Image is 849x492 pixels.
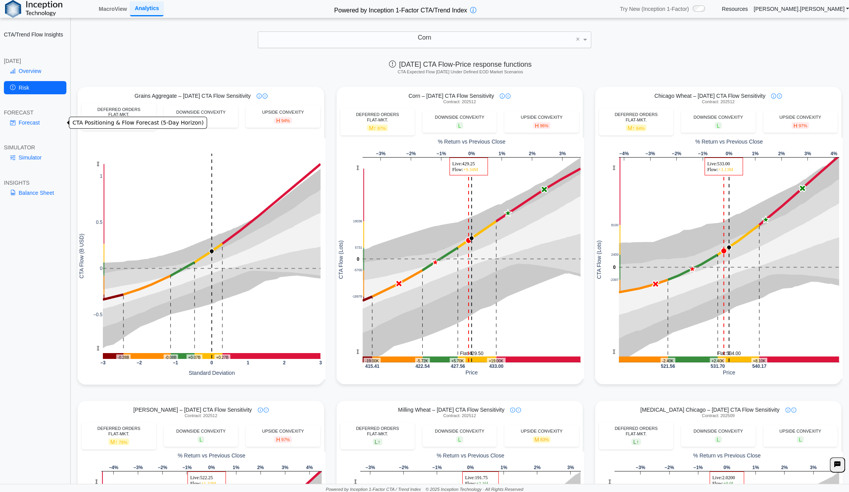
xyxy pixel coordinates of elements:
span: ↑ [378,439,380,445]
span: [MEDICAL_DATA] Chicago – [DATE] CTA Flow Sensitivity [640,406,779,413]
span: Contract: 202512 [443,99,476,104]
img: info-icon.svg [771,94,776,99]
span: Contract: 202512 [443,413,476,418]
div: UPSIDE CONVEXITY [508,429,575,434]
span: L [631,438,641,445]
span: Milling Wheat – [DATE] CTA Flow Sensitivity [398,406,504,413]
img: plus-icon.svg [264,407,269,412]
div: UPSIDE CONVEXITY [508,115,575,120]
img: plus-icon.svg [516,407,521,412]
a: Resources [722,5,748,12]
div: DEFERRED ORDERS FLAT-MKT. [603,426,669,436]
span: H [792,122,809,129]
span: Corn – [DATE] CTA Flow Sensitivity [408,92,494,99]
img: plus-icon.svg [777,94,782,99]
div: UPSIDE CONVEXITY [767,115,833,120]
span: 84% [636,126,644,131]
span: [DATE] CTA Flow-Price response functions [389,61,531,68]
div: DOWNSIDE CONVEXITY [685,429,751,434]
a: Simulator [4,151,66,164]
span: Contract: 202512 [184,413,217,418]
a: Analytics [130,2,163,16]
a: Forecast [4,116,66,129]
span: Chicago Wheat – [DATE] CTA Flow Sensitivity [655,92,766,99]
a: Risk [4,81,66,94]
span: Grains Aggregate – [DATE] CTA Flow Sensitivity [135,92,251,99]
span: L [456,122,463,129]
img: info-icon.svg [510,407,515,412]
a: MacroView [95,2,130,16]
div: DEFERRED ORDERS FLAT-MKT. [344,426,411,436]
div: [DATE] [4,57,66,64]
div: INSIGHTS [4,179,66,186]
span: ↑ [115,439,118,445]
span: H [274,117,292,124]
span: 94% [281,118,290,123]
div: SIMULATOR [4,144,66,151]
img: plus-icon.svg [262,94,267,99]
div: DEFERRED ORDERS FLAT-MKT. [603,112,669,122]
img: plus-icon.svg [791,407,796,412]
div: UPSIDE CONVEXITY [767,429,833,434]
span: × [576,36,580,43]
span: M [626,125,647,131]
span: ↑ [632,125,635,131]
span: 97% [799,123,807,128]
div: DOWNSIDE CONVEXITY [426,115,493,120]
a: Overview [4,64,66,78]
span: H [533,122,550,129]
span: Corn [418,34,431,41]
span: Clear value [575,32,581,48]
img: info-icon.svg [258,407,263,412]
span: H [274,436,292,443]
div: DOWNSIDE CONVEXITY [685,115,751,120]
div: DOWNSIDE CONVEXITY [168,429,234,434]
h2: Powered by Inception 1-Factor CTA/Trend Index [331,3,470,15]
span: 87% [377,126,386,131]
span: M [367,125,388,131]
div: DEFERRED ORDERS FLAT-MKT. [85,426,152,436]
div: DOWNSIDE CONVEXITY [426,429,493,434]
a: Balance Sheet [4,186,66,199]
span: Contract: 202509 [702,413,734,418]
span: M [108,438,129,445]
h2: CTA/Trend Flow Insights [4,31,66,38]
div: FORECAST [4,109,66,116]
img: plus-icon.svg [505,94,510,99]
div: CTA Positioning & Flow Forecast (5-Day Horizon) [69,117,207,129]
span: L [797,436,804,443]
span: 96% [540,123,549,128]
span: L [456,436,463,443]
img: info-icon.svg [500,94,505,99]
span: Contract: 202512 [702,99,734,104]
div: UPSIDE CONVEXITY [250,110,316,115]
span: 97% [281,437,290,442]
span: M [533,436,551,443]
span: L [373,438,382,445]
img: info-icon.svg [257,94,262,99]
span: L [715,122,722,129]
span: 79% [119,440,127,445]
span: L [715,436,722,443]
div: UPSIDE CONVEXITY [250,429,316,434]
a: [PERSON_NAME].[PERSON_NAME] [754,5,849,12]
span: L [198,436,205,443]
div: DEFERRED ORDERS FLAT-MKT. [85,107,152,117]
span: [PERSON_NAME] – [DATE] CTA Flow Sensitivity [133,406,252,413]
img: info-icon.svg [785,407,790,412]
h5: CTA Expected Flow [DATE] Under Defined EOD Market Scenarios [75,69,845,74]
span: ↑ [636,439,639,445]
span: 83% [540,437,549,442]
div: DEFERRED ORDERS FLAT-MKT. [344,112,411,122]
div: DOWNSIDE CONVEXITY [168,110,234,115]
span: ↑ [373,125,376,131]
span: Try New (Inception 1-Factor) [620,5,689,12]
